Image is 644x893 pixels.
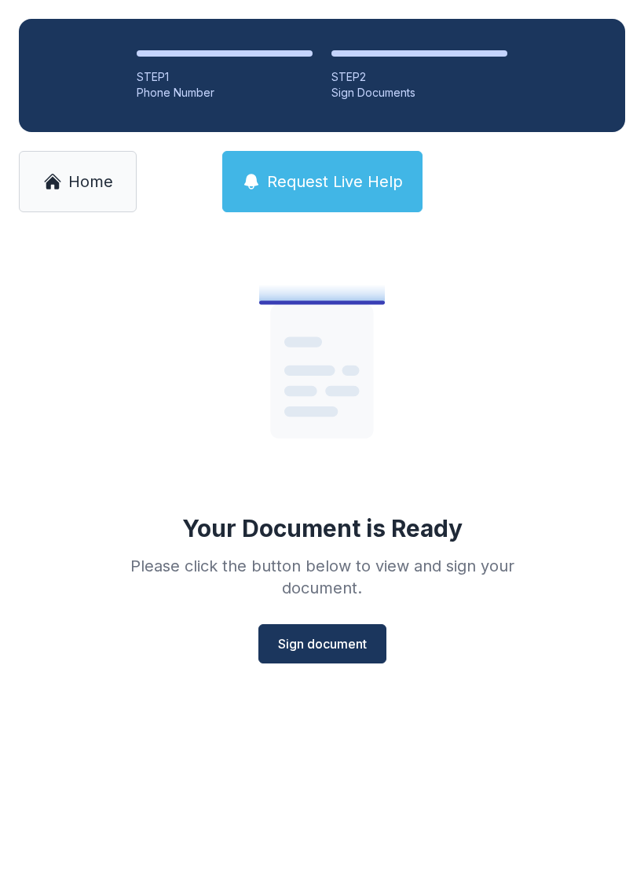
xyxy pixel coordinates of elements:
span: Home [68,171,113,193]
div: STEP 2 [331,69,507,85]
span: Sign document [278,634,367,653]
span: Request Live Help [267,171,403,193]
div: Phone Number [137,85,313,101]
div: Please click the button below to view and sign your document. [96,555,548,599]
div: Sign Documents [331,85,507,101]
div: STEP 1 [137,69,313,85]
div: Your Document is Ready [182,514,463,542]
